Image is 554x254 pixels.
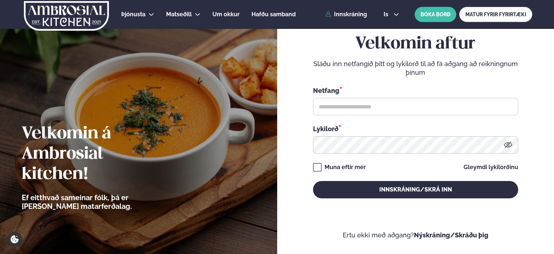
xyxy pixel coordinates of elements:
[464,164,518,170] a: Gleymdi lykilorðinu
[415,7,456,22] button: BÓKA BORÐ
[23,1,110,31] img: logo
[22,193,172,211] p: Ef eitthvað sameinar fólk, þá er [PERSON_NAME] matarferðalag.
[378,12,405,17] button: is
[299,231,533,240] p: Ertu ekki með aðgang?
[121,10,145,19] a: Þjónusta
[22,124,172,185] h2: Velkomin á Ambrosial kitchen!
[313,124,518,133] div: Lykilorð
[212,10,240,19] a: Um okkur
[7,232,22,247] a: Cookie settings
[251,10,296,19] a: Hafðu samband
[166,10,192,19] a: Matseðill
[313,34,518,54] h2: Velkomin aftur
[121,11,145,18] span: Þjónusta
[325,11,367,18] a: Innskráning
[414,231,489,239] a: Nýskráning/Skráðu þig
[313,181,518,198] button: Innskráning/Skrá inn
[251,11,296,18] span: Hafðu samband
[459,7,532,22] a: MATUR FYRIR FYRIRTÆKI
[212,11,240,18] span: Um okkur
[166,11,192,18] span: Matseðill
[313,60,518,77] p: Sláðu inn netfangið þitt og lykilorð til að fá aðgang að reikningnum þínum
[384,12,390,17] span: is
[313,86,518,95] div: Netfang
